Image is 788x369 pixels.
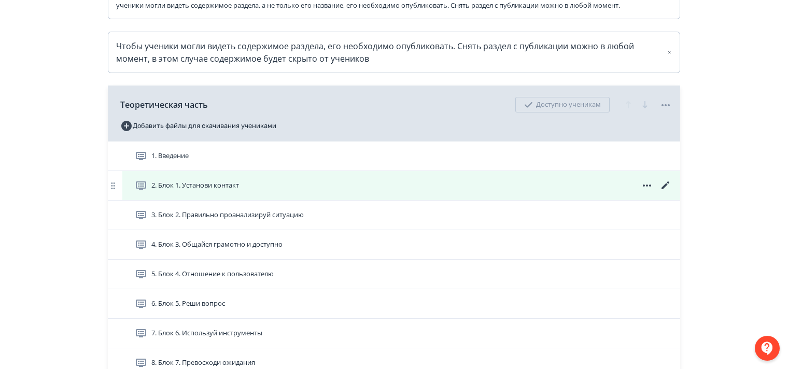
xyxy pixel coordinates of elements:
[151,180,239,191] span: 2. Блок 1. Установи контакт
[108,141,680,171] div: 1. Введение
[108,319,680,348] div: 7. Блок 6. Используй инструменты
[151,239,283,250] span: 4. Блок 3. Общайся грамотно и доступно
[151,210,304,220] span: 3. Блок 2. Правильно проанализируй ситуацию
[151,299,225,309] span: 6. Блок 5. Реши вопрос
[120,98,208,111] span: Теоретическая часть
[108,230,680,260] div: 4. Блок 3. Общайся грамотно и доступно
[108,171,680,201] div: 2. Блок 1. Установи контакт
[108,260,680,289] div: 5. Блок 4. Отношение к пользователю
[116,40,672,65] div: Чтобы ученики могли видеть содержимое раздела, его необходимо опубликовать. Снять раздел с публик...
[151,358,255,368] span: 8. Блок 7. Превосходи ожидания
[120,118,276,134] button: Добавить файлы для скачивания учениками
[151,328,262,338] span: 7. Блок 6. Используй инструменты
[515,97,610,112] div: Доступно ученикам
[151,269,274,279] span: 5. Блок 4. Отношение к пользователю
[151,151,189,161] span: 1. Введение
[108,289,680,319] div: 6. Блок 5. Реши вопрос
[108,201,680,230] div: 3. Блок 2. Правильно проанализируй ситуацию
